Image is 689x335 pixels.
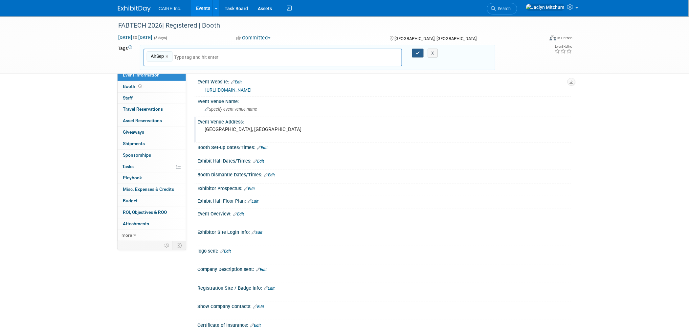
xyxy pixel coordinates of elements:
[118,230,186,241] a: more
[496,6,511,11] span: Search
[174,54,266,60] input: Type tag and hit enter
[487,3,517,14] a: Search
[550,35,556,40] img: Format-Inperson.png
[123,84,143,89] span: Booth
[220,249,231,254] a: Edit
[122,233,132,238] span: more
[253,159,264,164] a: Edit
[526,4,565,11] img: Jaclyn Mitchum
[118,138,186,149] a: Shipments
[118,207,186,218] a: ROI, Objectives & ROO
[250,323,261,328] a: Edit
[557,35,573,40] div: In-Person
[173,241,186,250] td: Toggle Event Tabs
[555,45,572,48] div: Event Rating
[123,198,138,203] span: Budget
[244,187,255,191] a: Edit
[123,129,144,135] span: Giveaways
[118,104,186,115] a: Travel Reservations
[256,267,267,272] a: Edit
[118,218,186,230] a: Attachments
[118,115,186,126] a: Asset Reservations
[197,196,571,205] div: Exhibit Hall Floor Plan:
[231,80,242,84] a: Edit
[123,152,151,158] span: Sponsorships
[118,93,186,104] a: Staff
[132,35,138,40] span: to
[123,95,133,100] span: Staff
[123,187,174,192] span: Misc. Expenses & Credits
[166,53,170,60] a: ×
[197,209,571,217] div: Event Overview:
[118,172,186,184] a: Playbook
[248,199,258,204] a: Edit
[197,143,571,151] div: Booth Set-up Dates/Times:
[118,45,134,70] td: Tags
[197,170,571,178] div: Booth Dismantle Dates/Times:
[197,320,571,329] div: Certificate of Insurance:
[394,36,477,41] span: [GEOGRAPHIC_DATA], [GEOGRAPHIC_DATA]
[118,184,186,195] a: Misc. Expenses & Credits
[253,304,264,309] a: Edit
[122,164,134,169] span: Tasks
[257,145,268,150] a: Edit
[197,246,571,255] div: logo sent:
[197,97,571,105] div: Event Venue Name:
[159,6,181,11] span: CAIRE Inc.
[197,264,571,273] div: Company Description sent:
[197,184,571,192] div: Exhibitor Prospectus:
[153,36,167,40] span: (3 days)
[233,212,244,216] a: Edit
[123,175,142,180] span: Playbook
[197,301,571,310] div: Show Company Contacts:
[118,34,152,40] span: [DATE] [DATE]
[197,77,571,85] div: Event Website:
[205,87,252,93] a: [URL][DOMAIN_NAME]
[252,230,262,235] a: Edit
[149,53,164,59] span: AirSep
[118,127,186,138] a: Giveaways
[123,141,145,146] span: Shipments
[505,34,573,44] div: Event Format
[197,227,571,236] div: Exhibitor Site Login Info:
[137,84,143,89] span: Booth not reserved yet
[123,106,163,112] span: Travel Reservations
[118,150,186,161] a: Sponsorships
[123,72,160,78] span: Event Information
[118,81,186,92] a: Booth
[197,117,571,125] div: Event Venue Address:
[123,210,167,215] span: ROI, Objectives & ROO
[197,156,571,165] div: Exhibit Hall Dates/Times:
[123,118,162,123] span: Asset Reservations
[123,221,149,226] span: Attachments
[116,20,534,32] div: FABTECH 2026| Registered | Booth
[118,161,186,172] a: Tasks
[264,173,275,177] a: Edit
[118,6,151,12] img: ExhibitDay
[118,195,186,207] a: Budget
[234,34,273,41] button: Committed
[197,283,571,292] div: Registration Site / Badge Info:
[161,241,173,250] td: Personalize Event Tab Strip
[428,49,438,58] button: X
[205,126,346,132] pre: [GEOGRAPHIC_DATA], [GEOGRAPHIC_DATA]
[205,107,257,112] span: Specify event venue name
[264,286,275,291] a: Edit
[118,70,186,81] a: Event Information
